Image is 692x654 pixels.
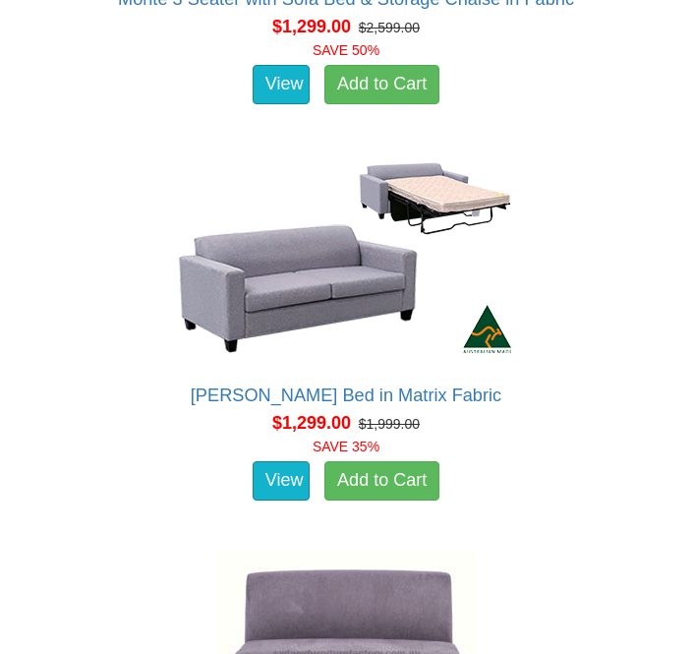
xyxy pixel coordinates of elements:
del: $2,599.00 [359,21,420,36]
span: $1,299.00 [272,18,351,37]
img: Emily Sofa Bed in Matrix Fabric [169,150,523,367]
a: Add to Cart [324,462,439,502]
a: View [253,66,310,105]
a: [PERSON_NAME] Bed in Matrix Fabric [191,386,501,406]
a: View [253,462,310,502]
font: SAVE 50% [313,43,379,59]
span: $1,299.00 [272,414,351,434]
del: $1,999.00 [359,417,420,433]
a: Add to Cart [324,66,439,105]
font: SAVE 35% [313,440,379,455]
